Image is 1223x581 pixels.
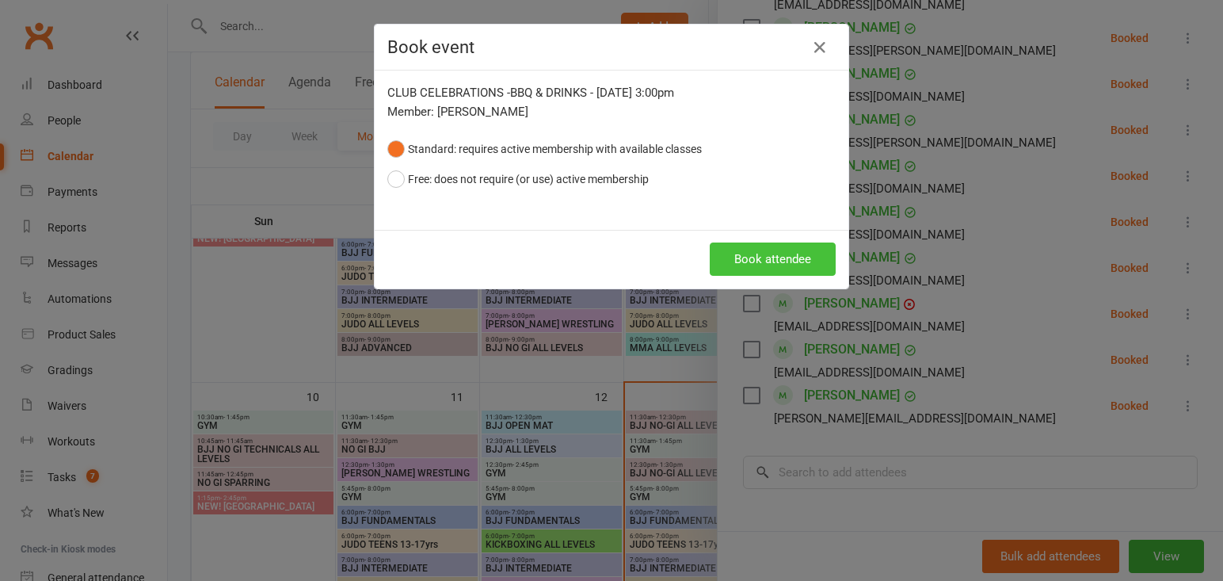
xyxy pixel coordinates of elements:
[387,83,836,121] div: CLUB CELEBRATIONS -BBQ & DRINKS - [DATE] 3:00pm Member: [PERSON_NAME]
[710,243,836,276] button: Book attendee
[387,164,649,194] button: Free: does not require (or use) active membership
[807,35,832,60] button: Close
[387,134,702,164] button: Standard: requires active membership with available classes
[387,37,836,57] h4: Book event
